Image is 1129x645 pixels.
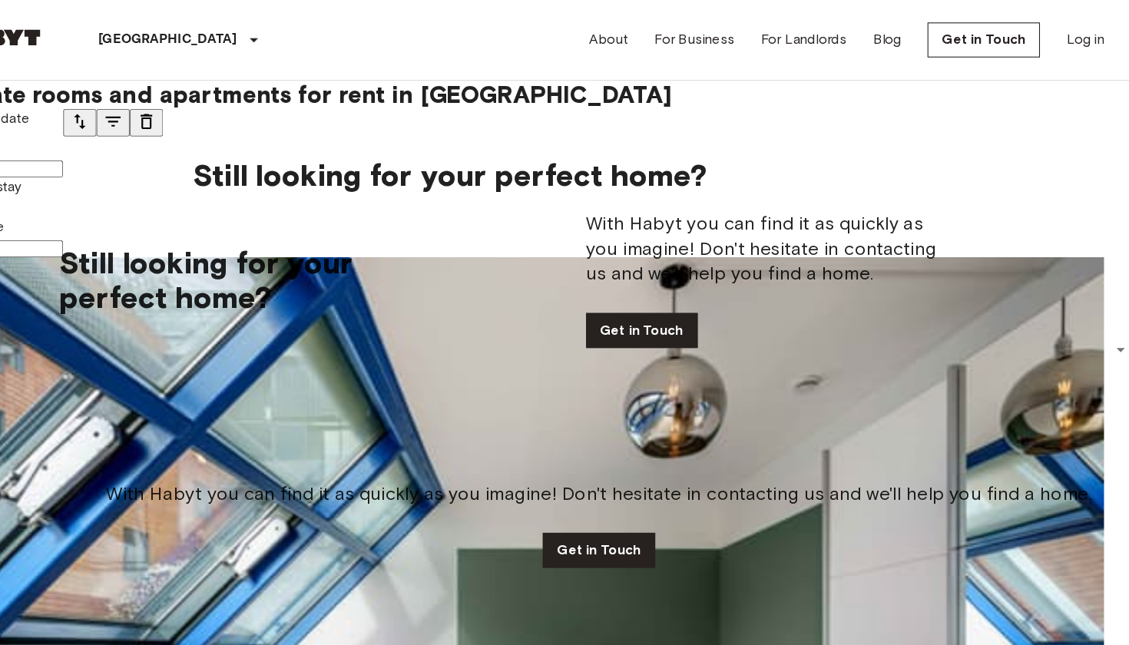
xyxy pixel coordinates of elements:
p: [GEOGRAPHIC_DATA] [171,28,300,46]
a: Get in Touch [581,491,685,524]
span: Still looking for your perfect home? [259,145,733,177]
a: About [624,28,660,46]
a: For Business [684,28,758,46]
a: For Landlords [783,28,862,46]
a: Log in [1064,28,1099,46]
span: With Habyt you can find it as quickly as you imagine! Don't hesitate in contacting us and we'll h... [178,444,1088,467]
img: Habyt [30,27,122,42]
a: Blog [886,28,912,46]
a: Get in Touch [936,21,1040,53]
